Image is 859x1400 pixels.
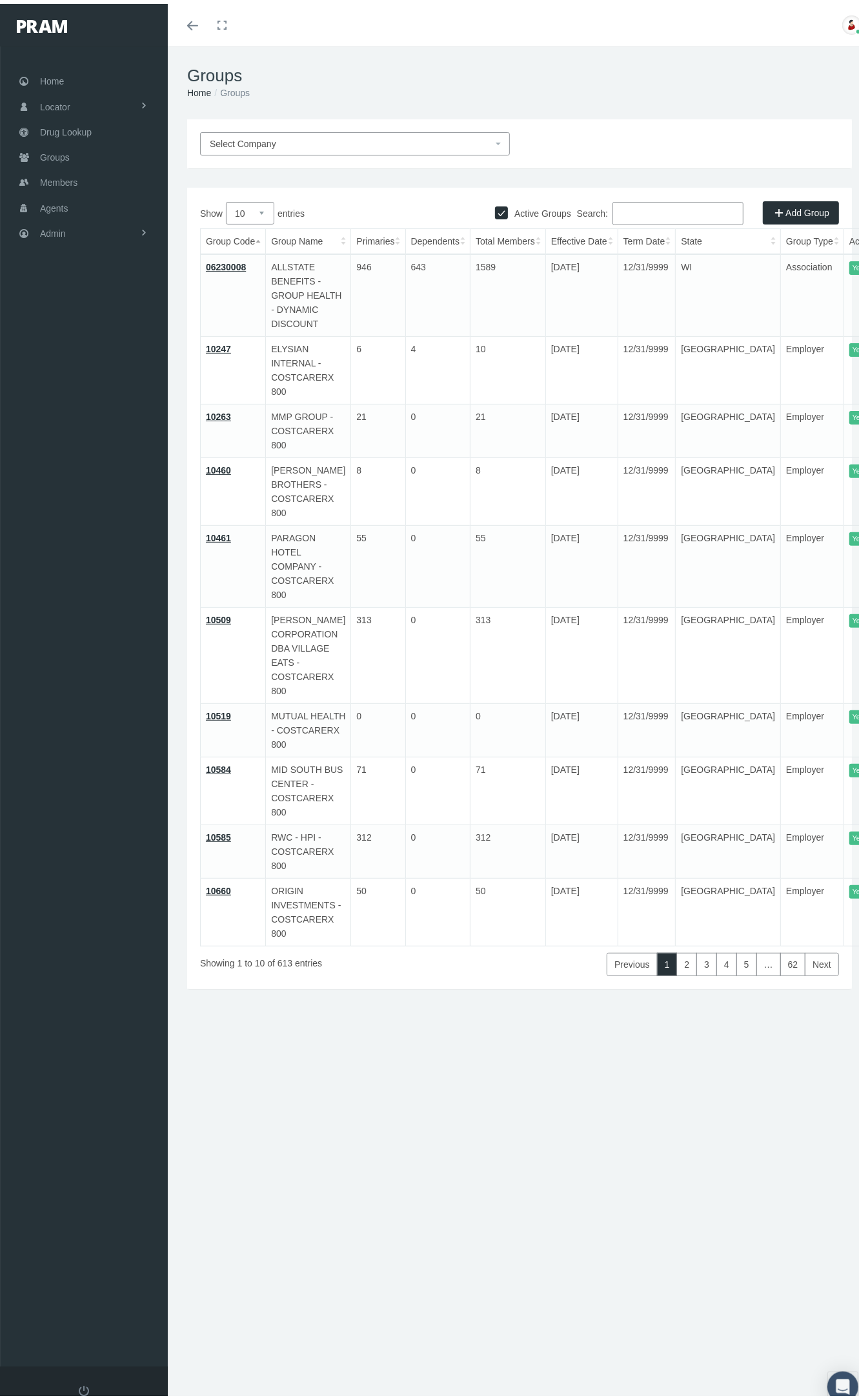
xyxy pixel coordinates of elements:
[676,401,781,454] td: [GEOGRAPHIC_DATA]
[266,875,351,943] td: ORIGIN INVESTMENTS - COSTCARERX 800
[805,949,839,972] a: Next
[676,700,781,754] td: [GEOGRAPHIC_DATA]
[266,700,351,754] td: MUTUAL HEALTH - COSTCARERX 800
[545,225,618,251] th: Effective Date: activate to sort column ascending
[696,949,717,972] a: 3
[405,700,470,754] td: 0
[676,250,781,333] td: WI
[612,198,743,221] input: Search:
[618,875,676,943] td: 12/31/9999
[781,821,844,875] td: Employer
[206,707,231,717] a: 10519
[470,250,546,333] td: 1589
[676,949,697,972] a: 2
[781,333,844,401] td: Employer
[827,1368,858,1399] div: Open Intercom Messenger
[618,522,676,604] td: 12/31/9999
[676,821,781,875] td: [GEOGRAPHIC_DATA]
[40,166,77,191] span: Members
[545,250,618,333] td: [DATE]
[351,700,405,754] td: 0
[781,700,844,754] td: Employer
[618,401,676,454] td: 12/31/9999
[40,217,66,242] span: Admin
[676,754,781,821] td: [GEOGRAPHIC_DATA]
[266,225,351,251] th: Group Name: activate to sort column ascending
[470,225,546,251] th: Total Members: activate to sort column ascending
[470,333,546,401] td: 10
[405,401,470,454] td: 0
[351,401,405,454] td: 21
[206,882,231,892] a: 10660
[618,333,676,401] td: 12/31/9999
[266,454,351,522] td: [PERSON_NAME] BROTHERS - COSTCARERX 800
[40,141,70,166] span: Groups
[266,754,351,821] td: MID SOUTH BUS CENTER - COSTCARERX 800
[508,203,571,217] label: Active Groups
[405,754,470,821] td: 0
[200,198,520,221] label: Show entries
[470,522,546,604] td: 55
[266,333,351,401] td: ELYSIAN INTERNAL - COSTCARERX 800
[780,949,806,972] a: 62
[545,875,618,943] td: [DATE]
[206,611,231,621] a: 10509
[545,401,618,454] td: [DATE]
[351,821,405,875] td: 312
[618,454,676,522] td: 12/31/9999
[206,529,231,539] a: 10461
[618,250,676,333] td: 12/31/9999
[781,250,844,333] td: Association
[618,700,676,754] td: 12/31/9999
[657,949,678,972] a: 1
[607,949,657,972] a: Previous
[40,91,70,115] span: Locator
[618,821,676,875] td: 12/31/9999
[763,197,839,221] a: Add Group
[781,754,844,821] td: Employer
[405,250,470,333] td: 643
[470,401,546,454] td: 21
[405,225,470,251] th: Dependents: activate to sort column ascending
[781,225,844,251] th: Group Type: activate to sort column ascending
[201,225,266,251] th: Group Code: activate to sort column descending
[206,408,231,418] a: 10263
[781,401,844,454] td: Employer
[545,700,618,754] td: [DATE]
[676,333,781,401] td: [GEOGRAPHIC_DATA]
[40,65,64,90] span: Home
[211,82,250,96] li: Groups
[405,454,470,522] td: 0
[206,828,231,839] a: 10585
[206,340,231,350] a: 10247
[351,225,405,251] th: Primaries: activate to sort column ascending
[266,250,351,333] td: ALLSTATE BENEFITS - GROUP HEALTH - DYNAMIC DISCOUNT
[676,604,781,700] td: [GEOGRAPHIC_DATA]
[266,401,351,454] td: MMP GROUP - COSTCARERX 800
[618,225,676,251] th: Term Date: activate to sort column ascending
[545,821,618,875] td: [DATE]
[266,604,351,700] td: [PERSON_NAME] CORPORATION DBA VILLAGE EATS - COSTCARERX 800
[470,454,546,522] td: 8
[210,135,276,145] span: Select Company
[351,333,405,401] td: 6
[351,604,405,700] td: 313
[405,821,470,875] td: 0
[470,604,546,700] td: 313
[781,604,844,700] td: Employer
[756,949,781,972] a: …
[781,522,844,604] td: Employer
[206,258,246,268] a: 06230008
[676,875,781,943] td: [GEOGRAPHIC_DATA]
[545,604,618,700] td: [DATE]
[545,333,618,401] td: [DATE]
[545,522,618,604] td: [DATE]
[781,454,844,522] td: Employer
[618,754,676,821] td: 12/31/9999
[206,761,231,771] a: 10584
[676,225,781,251] th: State: activate to sort column ascending
[470,821,546,875] td: 312
[266,522,351,604] td: PARAGON HOTEL COMPANY - COSTCARERX 800
[206,461,231,472] a: 10460
[17,16,67,29] img: PRAM_20_x_78.png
